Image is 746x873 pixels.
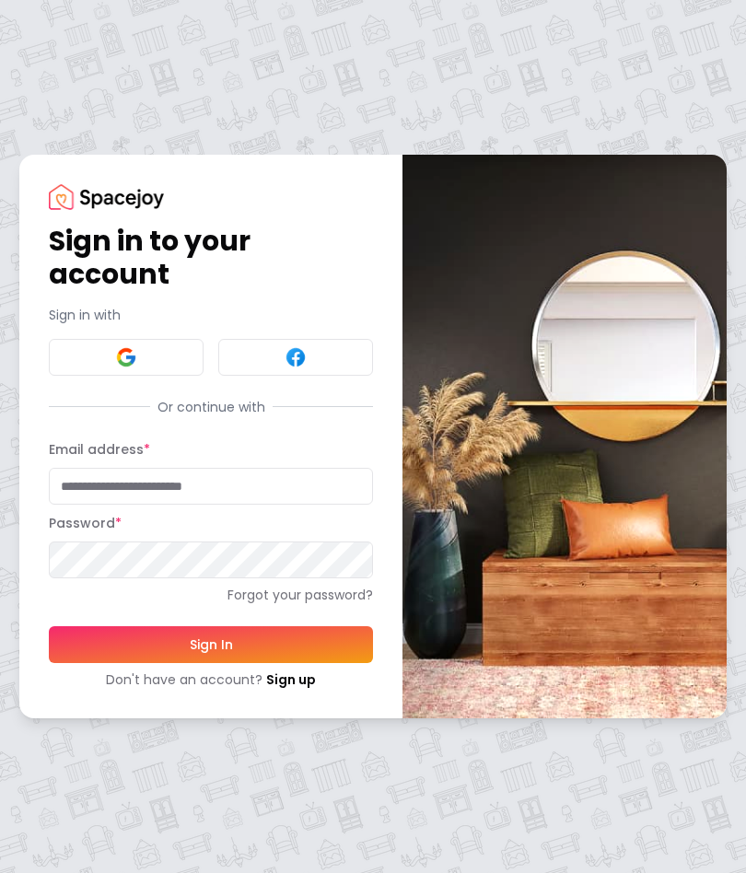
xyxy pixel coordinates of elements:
img: banner [402,155,727,717]
a: Sign up [266,670,316,689]
img: Spacejoy Logo [49,184,164,209]
button: Sign In [49,626,373,663]
label: Password [49,514,122,532]
label: Email address [49,440,150,459]
img: Facebook signin [285,346,307,368]
div: Don't have an account? [49,670,373,689]
span: Or continue with [150,398,273,416]
p: Sign in with [49,306,373,324]
a: Forgot your password? [49,586,373,604]
img: Google signin [115,346,137,368]
h1: Sign in to your account [49,225,373,291]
